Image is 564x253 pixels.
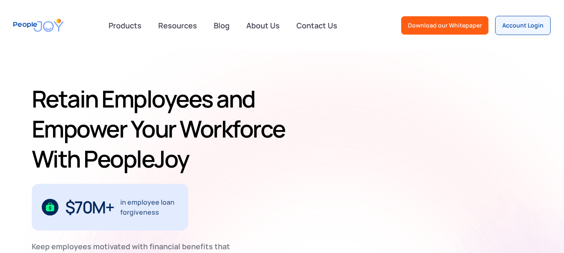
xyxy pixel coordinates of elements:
[104,17,147,34] div: Products
[401,16,488,35] a: Download our Whitepaper
[153,16,202,35] a: Resources
[65,200,114,214] div: $70M+
[32,84,292,174] h1: Retain Employees and Empower Your Workforce With PeopleJoy
[291,16,342,35] a: Contact Us
[241,16,285,35] a: About Us
[502,21,544,30] div: Account Login
[32,184,188,230] div: 1 / 3
[495,16,551,35] a: Account Login
[13,13,63,37] a: home
[120,197,178,217] div: in employee loan forgiveness
[408,21,482,30] div: Download our Whitepaper
[209,16,235,35] a: Blog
